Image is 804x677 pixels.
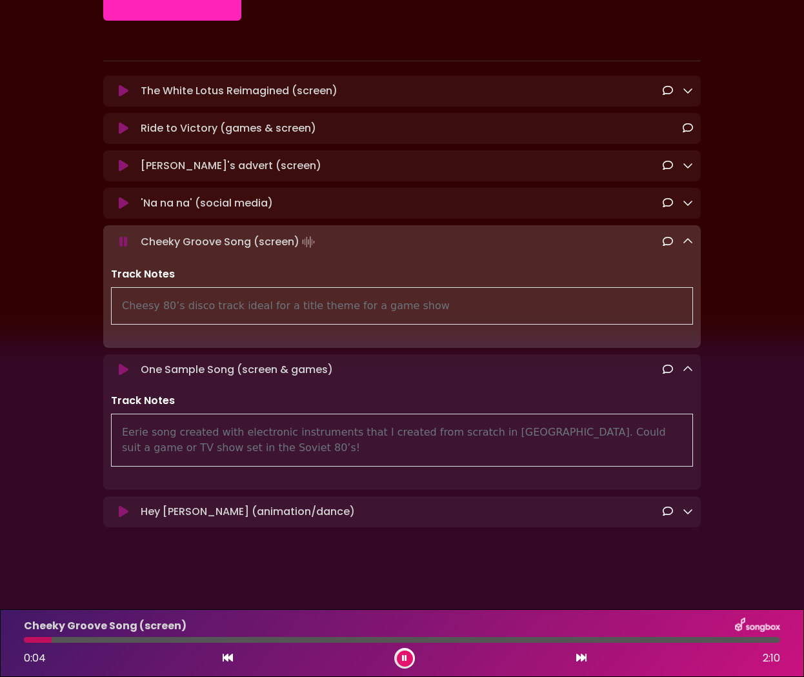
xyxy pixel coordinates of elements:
div: Cheesy 80’s disco track ideal for a title theme for a game show [111,287,693,325]
img: waveform4.gif [299,233,317,251]
div: Eerie song created with electronic instruments that I created from scratch in [GEOGRAPHIC_DATA]. ... [111,414,693,467]
p: Hey [PERSON_NAME] (animation/dance) [141,504,355,520]
p: One Sample Song (screen & games) [141,362,333,378]
p: 'Na na na' (social media) [141,196,273,211]
p: Cheeky Groove Song (screen) [141,233,317,251]
p: The White Lotus Reimagined (screen) [141,83,337,99]
p: [PERSON_NAME]'s advert (screen) [141,158,321,174]
p: Ride to Victory (games & screen) [141,121,316,136]
p: Track Notes [111,267,693,282]
p: Track Notes [111,393,693,409]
